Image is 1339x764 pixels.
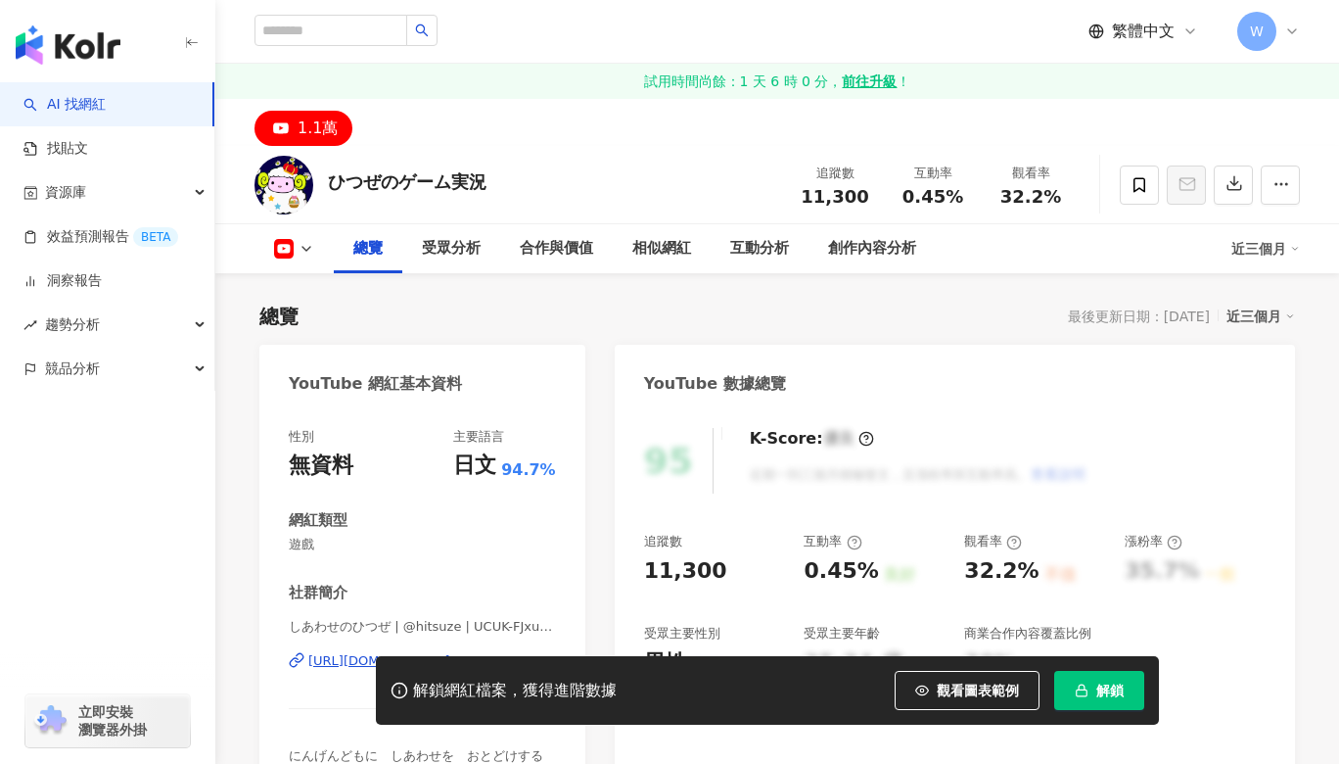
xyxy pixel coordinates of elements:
div: 商業合作內容覆蓋比例 [964,625,1091,643]
div: 創作內容分析 [828,237,916,261]
span: 32.2% [1000,187,1061,207]
a: 洞察報告 [23,271,102,291]
div: 主要語言 [453,428,504,446]
span: 立即安裝 瀏覽器外掛 [78,703,147,739]
div: YouTube 數據總覽 [644,373,786,395]
span: 解鎖 [1096,683,1124,698]
span: rise [23,318,37,332]
button: 觀看圖表範例 [895,671,1039,710]
div: YouTube 網紅基本資料 [289,373,462,395]
span: 94.7% [501,459,556,481]
div: 受眾分析 [422,237,481,261]
div: 觀看率 [993,164,1068,183]
div: 近三個月 [1231,233,1300,264]
div: 漲粉率 [1125,533,1182,550]
span: 0.45% [902,187,963,207]
div: 相似網紅 [632,237,691,261]
div: 受眾主要年齡 [804,625,880,643]
div: 無資料 [289,451,353,481]
div: 32.2% [964,556,1039,587]
div: 合作與價值 [520,237,593,261]
div: 互動率 [804,533,861,550]
a: [URL][DOMAIN_NAME] [289,652,556,670]
a: 效益預測報告BETA [23,227,178,247]
span: 資源庫 [45,170,86,215]
div: 11,300 [644,556,727,587]
span: 遊戲 [289,536,556,553]
button: 1.1萬 [254,111,352,146]
img: chrome extension [31,705,69,737]
a: 試用時間尚餘：1 天 6 時 0 分，前往升級！ [215,64,1339,99]
div: 社群簡介 [289,583,347,603]
a: chrome extension立即安裝 瀏覽器外掛 [25,694,190,747]
span: 繁體中文 [1112,21,1175,42]
div: 網紅類型 [289,510,347,531]
span: search [415,24,429,37]
div: 男性 [644,648,687,679]
div: 最後更新日期：[DATE] [1068,309,1210,324]
div: 0.45% [804,556,878,587]
img: KOL Avatar [254,156,313,215]
button: 解鎖 [1054,671,1144,710]
a: searchAI 找網紅 [23,95,106,115]
div: 日文 [453,451,496,481]
div: [URL][DOMAIN_NAME] [308,652,450,670]
div: 解鎖網紅檔案，獲得進階數據 [413,681,617,701]
span: しあわせのひつぜ | @hitsuze | UCUK-FJxuII-gGlY55-2ZfBA [289,618,556,636]
span: W [1250,21,1264,42]
div: 總覽 [353,237,383,261]
div: 近三個月 [1226,304,1295,329]
a: 找貼文 [23,139,88,159]
span: 趨勢分析 [45,303,100,347]
div: 總覽 [259,303,299,330]
strong: 前往升級 [842,72,897,91]
span: 觀看圖表範例 [937,683,1019,698]
div: 追蹤數 [798,164,872,183]
div: 觀看率 [964,533,1022,550]
div: 互動率 [896,164,970,183]
div: 受眾主要性別 [644,625,720,643]
span: 11,300 [801,186,868,207]
div: K-Score : [750,428,874,450]
div: 性別 [289,428,314,446]
div: 互動分析 [730,237,789,261]
img: logo [16,25,120,65]
div: 1.1萬 [298,115,338,142]
div: 追蹤數 [644,533,682,550]
span: 競品分析 [45,347,100,391]
div: ひつぜのゲーム実況 [328,169,486,194]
